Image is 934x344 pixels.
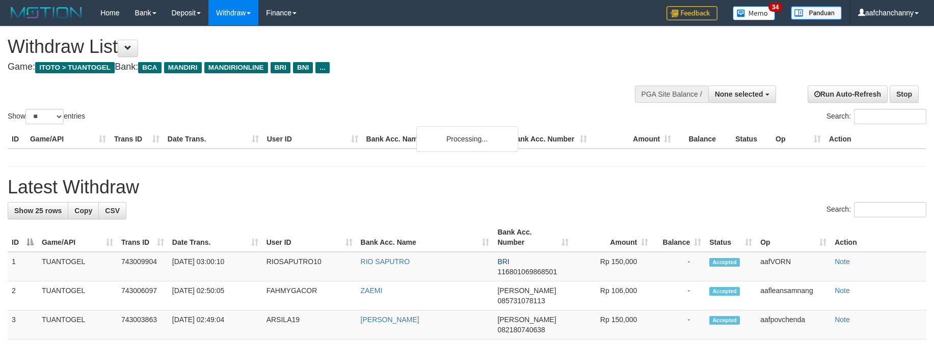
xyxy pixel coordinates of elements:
[35,62,115,73] span: ITOTO > TUANTOGEL
[675,130,731,149] th: Balance
[8,281,38,310] td: 2
[262,223,357,252] th: User ID: activate to sort column ascending
[362,130,508,149] th: Bank Acc. Name
[507,130,591,149] th: Bank Acc. Number
[168,223,262,252] th: Date Trans.: activate to sort column ascending
[756,252,831,281] td: aafVORN
[573,223,652,252] th: Amount: activate to sort column ascending
[826,202,926,217] label: Search:
[262,281,357,310] td: FAHMYGACOR
[825,130,926,149] th: Action
[38,252,117,281] td: TUANTOGEL
[756,281,831,310] td: aafleansamnang
[8,252,38,281] td: 1
[263,130,362,149] th: User ID
[361,286,383,295] a: ZAEMI
[497,326,545,334] span: Copy 082180740638 to clipboard
[8,177,926,197] h1: Latest Withdraw
[8,62,612,72] h4: Game: Bank:
[497,257,509,266] span: BRI
[497,268,557,276] span: Copy 116801069868501 to clipboard
[25,109,64,124] select: Showentries
[652,223,705,252] th: Balance: activate to sort column ascending
[168,281,262,310] td: [DATE] 02:50:05
[315,62,329,73] span: ...
[105,207,120,215] span: CSV
[74,207,92,215] span: Copy
[709,287,740,296] span: Accepted
[666,6,717,20] img: Feedback.jpg
[262,252,357,281] td: RIOSAPUTRO10
[854,109,926,124] input: Search:
[168,252,262,281] td: [DATE] 03:00:10
[709,316,740,325] span: Accepted
[416,126,518,152] div: Processing...
[68,202,99,219] a: Copy
[262,310,357,339] td: ARSILA19
[831,223,926,252] th: Action
[8,130,26,149] th: ID
[497,316,556,324] span: [PERSON_NAME]
[98,202,126,219] a: CSV
[497,286,556,295] span: [PERSON_NAME]
[164,130,263,149] th: Date Trans.
[8,310,38,339] td: 3
[756,223,831,252] th: Op: activate to sort column ascending
[8,5,85,20] img: MOTION_logo.png
[756,310,831,339] td: aafpovchenda
[854,202,926,217] input: Search:
[293,62,313,73] span: BNI
[164,62,202,73] span: MANDIRI
[791,6,842,20] img: panduan.png
[204,62,268,73] span: MANDIRIONLINE
[493,223,573,252] th: Bank Acc. Number: activate to sort column ascending
[708,85,776,103] button: None selected
[733,6,776,20] img: Button%20Memo.svg
[26,130,110,149] th: Game/API
[731,130,771,149] th: Status
[361,316,419,324] a: [PERSON_NAME]
[826,109,926,124] label: Search:
[8,202,68,219] a: Show 25 rows
[271,62,290,73] span: BRI
[652,281,705,310] td: -
[835,316,850,324] a: Note
[709,258,740,267] span: Accepted
[38,281,117,310] td: TUANTOGEL
[8,37,612,57] h1: Withdraw List
[38,223,117,252] th: Game/API: activate to sort column ascending
[768,3,782,12] span: 34
[14,207,62,215] span: Show 25 rows
[652,310,705,339] td: -
[117,223,168,252] th: Trans ID: activate to sort column ascending
[835,286,850,295] a: Note
[591,130,675,149] th: Amount
[138,62,161,73] span: BCA
[357,223,494,252] th: Bank Acc. Name: activate to sort column ascending
[8,109,85,124] label: Show entries
[705,223,756,252] th: Status: activate to sort column ascending
[715,90,763,98] span: None selected
[361,257,410,266] a: RIO SAPUTRO
[117,281,168,310] td: 743006097
[8,223,38,252] th: ID: activate to sort column descending
[890,85,919,103] a: Stop
[117,310,168,339] td: 743003863
[497,297,545,305] span: Copy 085731078113 to clipboard
[110,130,164,149] th: Trans ID
[808,85,888,103] a: Run Auto-Refresh
[835,257,850,266] a: Note
[652,252,705,281] td: -
[635,85,708,103] div: PGA Site Balance /
[117,252,168,281] td: 743009904
[168,310,262,339] td: [DATE] 02:49:04
[771,130,825,149] th: Op
[573,252,652,281] td: Rp 150,000
[573,310,652,339] td: Rp 150,000
[573,281,652,310] td: Rp 106,000
[38,310,117,339] td: TUANTOGEL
